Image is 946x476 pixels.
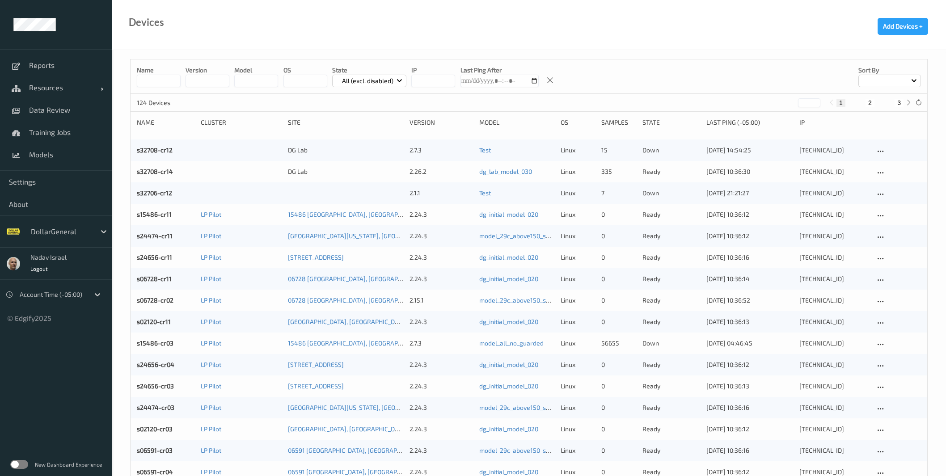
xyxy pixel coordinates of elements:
[288,296,427,304] a: 06728 [GEOGRAPHIC_DATA], [GEOGRAPHIC_DATA]
[410,296,473,305] div: 2.15.1
[561,339,595,348] p: linux
[642,274,700,283] p: ready
[601,360,636,369] div: 0
[706,189,793,198] div: [DATE] 21:21:27
[561,232,595,240] p: linux
[288,211,427,218] a: 15486 [GEOGRAPHIC_DATA], [GEOGRAPHIC_DATA]
[137,404,174,411] a: s24474-cr03
[561,425,595,434] p: linux
[410,446,473,455] div: 2.24.3
[706,118,793,127] div: Last Ping (-05:00)
[410,382,473,391] div: 2.24.3
[642,425,700,434] p: ready
[799,403,869,412] div: [TECHNICAL_ID]
[642,403,700,412] p: ready
[601,425,636,434] div: 0
[479,168,532,175] a: dg_lab_model_030
[642,189,700,198] p: down
[601,118,636,127] div: Samples
[288,167,403,176] div: DG Lab
[129,18,164,27] div: Devices
[479,404,577,411] a: model_29c_above150_same_other
[410,274,473,283] div: 2.24.3
[642,296,700,305] p: ready
[799,425,869,434] div: [TECHNICAL_ID]
[288,232,440,240] a: [GEOGRAPHIC_DATA][US_STATE], [GEOGRAPHIC_DATA]
[706,403,793,412] div: [DATE] 10:36:16
[137,361,174,368] a: s24656-cr04
[201,296,221,304] a: LP Pilot
[799,210,869,219] div: [TECHNICAL_ID]
[706,446,793,455] div: [DATE] 10:36:16
[288,382,344,390] a: [STREET_ADDRESS]
[706,296,793,305] div: [DATE] 10:36:52
[201,232,221,240] a: LP Pilot
[410,118,473,127] div: version
[201,118,282,127] div: Cluster
[601,210,636,219] div: 0
[410,403,473,412] div: 2.24.3
[601,274,636,283] div: 0
[642,382,700,391] p: ready
[706,360,793,369] div: [DATE] 10:36:12
[288,318,408,325] a: [GEOGRAPHIC_DATA], [GEOGRAPHIC_DATA]
[201,211,221,218] a: LP Pilot
[137,275,172,282] a: s06728-cr11
[601,189,636,198] div: 7
[561,296,595,305] p: linux
[706,339,793,348] div: [DATE] 04:46:45
[706,253,793,262] div: [DATE] 10:36:16
[479,447,577,454] a: model_29c_above150_same_other
[288,146,403,155] div: DG Lab
[479,382,538,390] a: dg_initial_model_020
[479,211,538,218] a: dg_initial_model_020
[878,18,928,35] button: Add Devices +
[799,446,869,455] div: [TECHNICAL_ID]
[706,232,793,240] div: [DATE] 10:36:12
[410,146,473,155] div: 2.7.3
[706,274,793,283] div: [DATE] 10:36:14
[799,339,869,348] div: [TECHNICAL_ID]
[137,66,181,75] p: Name
[288,275,427,282] a: 06728 [GEOGRAPHIC_DATA], [GEOGRAPHIC_DATA]
[642,339,700,348] p: down
[201,468,221,476] a: LP Pilot
[137,98,204,107] p: 124 Devices
[799,146,869,155] div: [TECHNICAL_ID]
[137,211,172,218] a: s15486-cr11
[137,468,173,476] a: s06591-cr04
[339,76,397,85] p: All (excl. disabled)
[706,210,793,219] div: [DATE] 10:36:12
[137,253,172,261] a: s24656-cr11
[411,66,455,75] p: IP
[201,361,221,368] a: LP Pilot
[799,360,869,369] div: [TECHNICAL_ID]
[601,339,636,348] div: 56655
[288,447,426,454] a: 06591 [GEOGRAPHIC_DATA], [GEOGRAPHIC_DATA]
[799,189,869,198] div: [TECHNICAL_ID]
[283,66,327,75] p: OS
[479,361,538,368] a: dg_initial_model_020
[799,382,869,391] div: [TECHNICAL_ID]
[410,360,473,369] div: 2.24.3
[137,447,173,454] a: s06591-cr03
[799,167,869,176] div: [TECHNICAL_ID]
[799,253,869,262] div: [TECHNICAL_ID]
[601,446,636,455] div: 0
[201,382,221,390] a: LP Pilot
[479,253,538,261] a: dg_initial_model_020
[561,274,595,283] p: linux
[601,296,636,305] div: 0
[561,253,595,262] p: linux
[201,339,221,347] a: LP Pilot
[201,425,221,433] a: LP Pilot
[137,425,173,433] a: s02120-cr03
[288,404,440,411] a: [GEOGRAPHIC_DATA][US_STATE], [GEOGRAPHIC_DATA]
[137,118,194,127] div: Name
[561,167,595,176] p: linux
[706,425,793,434] div: [DATE] 10:36:12
[479,339,544,347] a: model_all_no_guarded
[799,118,869,127] div: ip
[561,446,595,455] p: linux
[799,274,869,283] div: [TECHNICAL_ID]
